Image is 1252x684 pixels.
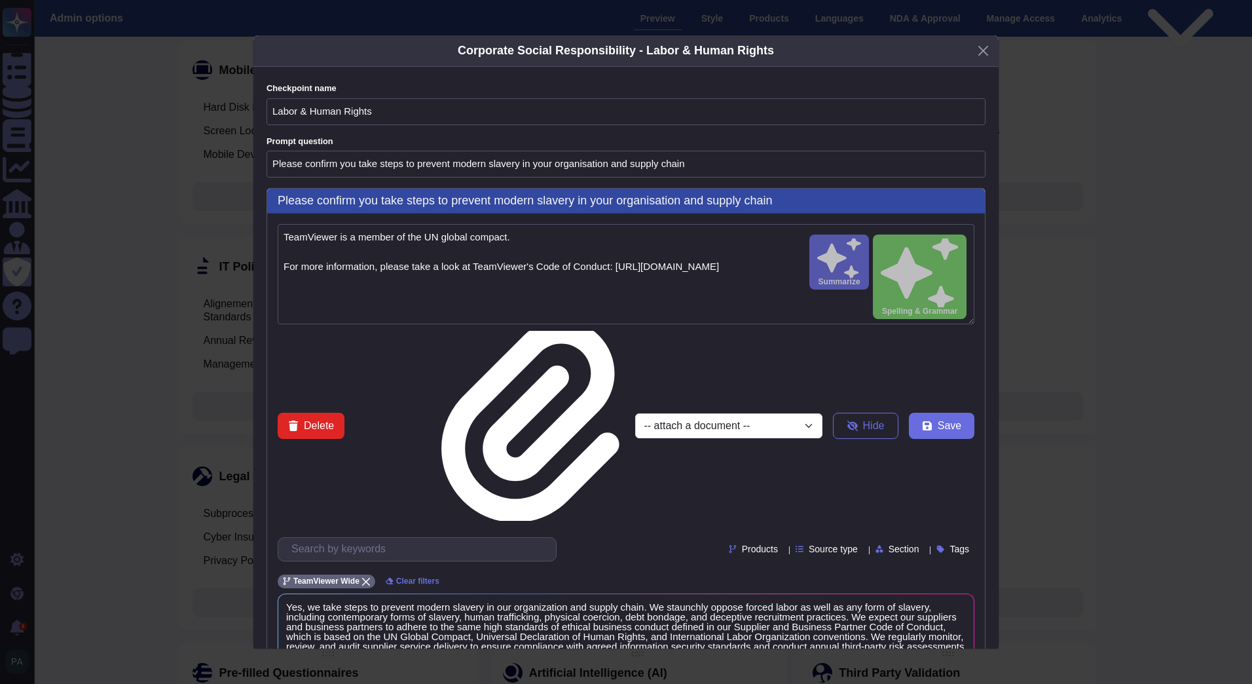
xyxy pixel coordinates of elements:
[267,138,985,146] label: Prompt question
[278,224,974,324] textarea: TeamViewer is a member of the UN global compact. For more information, please take a look at Team...
[293,577,359,585] span: TeamViewer Wide
[809,544,858,554] span: Source type
[267,98,985,125] input: Checkpoint name
[278,413,344,439] button: Delete
[286,602,966,661] span: Yes, we take steps to prevent modern slavery in our organization and supply chain. We staunchly o...
[833,413,898,439] button: Hide
[396,577,439,585] span: Clear filters
[938,421,961,431] span: Save
[863,421,885,431] span: Hide
[889,544,919,554] span: Section
[285,538,556,561] input: Search by keywords
[304,421,334,431] span: Delete
[873,235,967,320] button: Spelling & Grammar
[742,544,778,554] span: Products
[267,85,985,93] label: Checkpoint name
[973,41,993,61] button: Close
[458,42,774,60] div: Corporate Social Responsibility - Labor & Human Rights
[909,413,974,439] button: Save
[267,151,985,178] input: Prompt question
[809,235,869,290] button: Summarize
[949,544,969,554] span: Tags
[267,189,985,214] h3: Please confirm you take steps to prevent modern slavery in your organisation and supply chain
